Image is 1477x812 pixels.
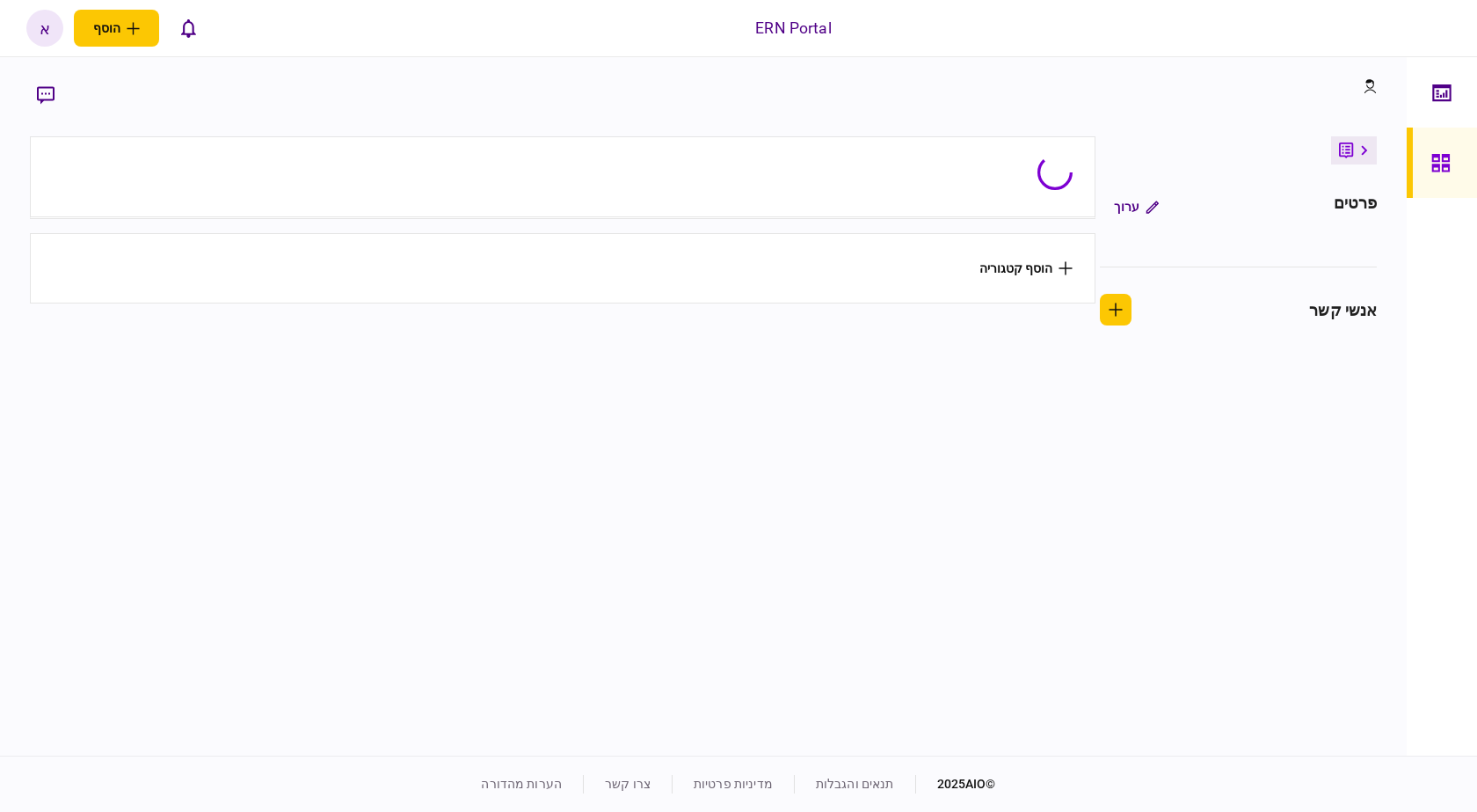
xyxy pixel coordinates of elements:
[481,777,562,791] a: הערות מהדורה
[1100,191,1173,223] button: ערוך
[605,777,651,791] a: צרו קשר
[170,10,207,47] button: פתח רשימת התראות
[1334,191,1378,223] div: פרטים
[1309,298,1377,322] div: אנשי קשר
[816,777,894,791] a: תנאים והגבלות
[915,775,996,794] div: © 2025 AIO
[755,17,831,40] div: ERN Portal
[26,10,63,47] button: א
[74,10,159,47] button: פתח תפריט להוספת לקוח
[979,261,1073,275] button: הוסף קטגוריה
[694,777,773,791] a: מדיניות פרטיות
